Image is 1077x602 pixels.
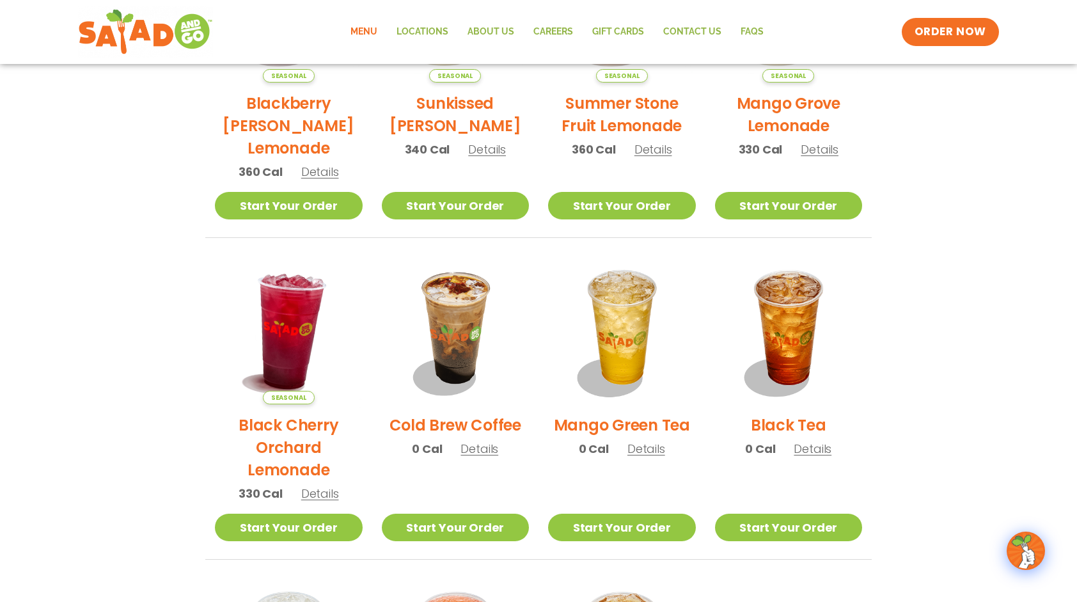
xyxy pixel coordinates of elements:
[902,18,999,46] a: ORDER NOW
[202,244,375,417] img: Product photo for Black Cherry Orchard Lemonade
[78,6,213,58] img: new-SAG-logo-768×292
[215,92,363,159] h2: Blackberry [PERSON_NAME] Lemonade
[751,414,826,436] h2: Black Tea
[548,192,696,219] a: Start Your Order
[583,17,654,47] a: GIFT CARDS
[382,257,530,405] img: Product photo for Cold Brew Coffee
[762,69,814,83] span: Seasonal
[745,440,775,457] span: 0 Cal
[801,141,838,157] span: Details
[382,192,530,219] a: Start Your Order
[382,514,530,541] a: Start Your Order
[548,257,696,405] img: Product photo for Mango Green Tea
[731,17,773,47] a: FAQs
[429,69,481,83] span: Seasonal
[715,514,863,541] a: Start Your Order
[263,391,315,404] span: Seasonal
[387,17,458,47] a: Locations
[389,414,521,436] h2: Cold Brew Coffee
[634,141,672,157] span: Details
[548,514,696,541] a: Start Your Order
[341,17,387,47] a: Menu
[579,440,609,457] span: 0 Cal
[301,164,339,180] span: Details
[405,141,450,158] span: 340 Cal
[215,414,363,481] h2: Black Cherry Orchard Lemonade
[460,441,498,457] span: Details
[239,163,283,180] span: 360 Cal
[715,92,863,137] h2: Mango Grove Lemonade
[715,257,863,405] img: Product photo for Black Tea
[554,414,690,436] h2: Mango Green Tea
[572,141,616,158] span: 360 Cal
[468,141,506,157] span: Details
[239,485,283,502] span: 330 Cal
[215,514,363,541] a: Start Your Order
[301,486,339,502] span: Details
[458,17,524,47] a: About Us
[341,17,773,47] nav: Menu
[412,440,442,457] span: 0 Cal
[382,92,530,137] h2: Sunkissed [PERSON_NAME]
[794,441,831,457] span: Details
[715,192,863,219] a: Start Your Order
[654,17,731,47] a: Contact Us
[915,24,986,40] span: ORDER NOW
[548,92,696,137] h2: Summer Stone Fruit Lemonade
[215,192,363,219] a: Start Your Order
[739,141,783,158] span: 330 Cal
[627,441,665,457] span: Details
[263,69,315,83] span: Seasonal
[524,17,583,47] a: Careers
[596,69,648,83] span: Seasonal
[1008,533,1044,569] img: wpChatIcon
